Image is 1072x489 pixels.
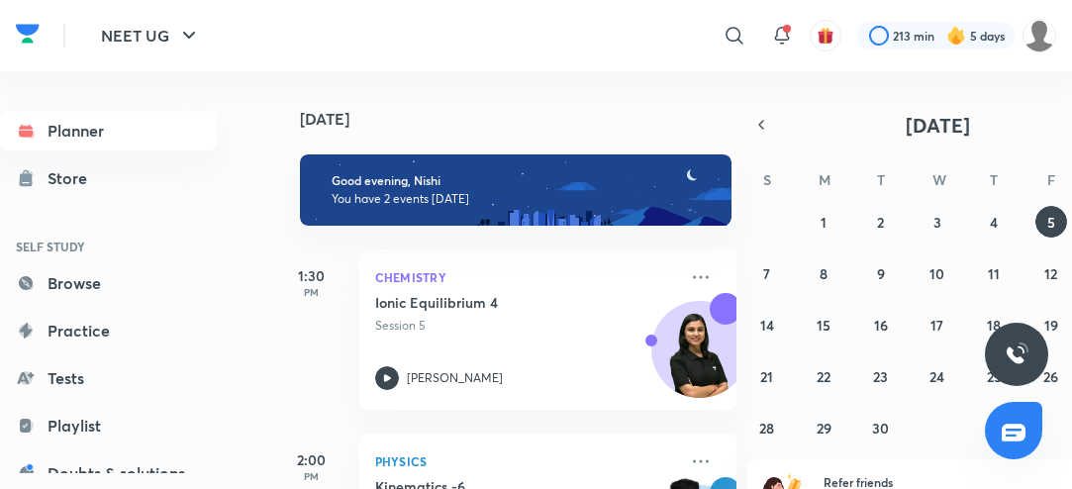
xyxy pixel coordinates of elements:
button: September 1, 2025 [808,206,839,238]
div: Store [48,166,99,190]
abbr: September 8, 2025 [820,264,828,283]
abbr: September 19, 2025 [1044,316,1058,335]
button: September 21, 2025 [751,360,783,392]
button: September 29, 2025 [808,412,839,443]
button: September 22, 2025 [808,360,839,392]
abbr: September 25, 2025 [987,367,1002,386]
img: Avatar [652,312,747,407]
button: September 24, 2025 [922,360,953,392]
button: September 14, 2025 [751,309,783,341]
abbr: September 30, 2025 [872,419,889,438]
abbr: September 11, 2025 [988,264,1000,283]
h6: Good evening, Nishi [332,173,705,188]
abbr: September 9, 2025 [877,264,885,283]
abbr: Tuesday [877,170,885,189]
img: ttu [1005,342,1028,366]
abbr: September 2, 2025 [877,213,884,232]
abbr: September 18, 2025 [987,316,1001,335]
img: Nishi raghuwanshi [1023,19,1056,52]
h4: [DATE] [300,111,756,127]
button: September 4, 2025 [978,206,1010,238]
p: [PERSON_NAME] [407,369,503,387]
p: PM [272,470,351,482]
button: September 9, 2025 [865,257,897,289]
h5: Ionic Equilibrium 4 [375,293,622,313]
button: September 3, 2025 [922,206,953,238]
abbr: September 5, 2025 [1047,213,1055,232]
abbr: September 24, 2025 [929,367,944,386]
p: Physics [375,449,677,473]
abbr: September 16, 2025 [874,316,888,335]
button: September 25, 2025 [978,360,1010,392]
button: September 26, 2025 [1035,360,1067,392]
abbr: September 28, 2025 [759,419,774,438]
button: September 12, 2025 [1035,257,1067,289]
a: Company Logo [16,19,40,53]
abbr: Sunday [763,170,771,189]
abbr: September 10, 2025 [929,264,944,283]
button: September 16, 2025 [865,309,897,341]
abbr: September 12, 2025 [1044,264,1057,283]
button: September 7, 2025 [751,257,783,289]
button: September 17, 2025 [922,309,953,341]
p: Session 5 [375,317,677,335]
h5: 2:00 [272,449,351,470]
p: Chemistry [375,265,677,289]
abbr: September 17, 2025 [930,316,943,335]
button: September 28, 2025 [751,412,783,443]
abbr: September 26, 2025 [1043,367,1058,386]
h5: 1:30 [272,265,351,286]
img: avatar [817,27,834,45]
abbr: Wednesday [932,170,946,189]
button: September 8, 2025 [808,257,839,289]
button: avatar [810,20,841,51]
abbr: Thursday [990,170,998,189]
button: September 30, 2025 [865,412,897,443]
abbr: September 21, 2025 [760,367,773,386]
abbr: September 7, 2025 [763,264,770,283]
button: September 18, 2025 [978,309,1010,341]
abbr: September 14, 2025 [760,316,774,335]
button: September 19, 2025 [1035,309,1067,341]
abbr: September 4, 2025 [990,213,998,232]
img: Company Logo [16,19,40,49]
p: You have 2 events [DATE] [332,191,705,207]
button: September 23, 2025 [865,360,897,392]
abbr: September 1, 2025 [821,213,827,232]
button: September 5, 2025 [1035,206,1067,238]
abbr: September 23, 2025 [873,367,888,386]
button: September 11, 2025 [978,257,1010,289]
abbr: September 29, 2025 [817,419,831,438]
button: September 15, 2025 [808,309,839,341]
abbr: Friday [1047,170,1055,189]
button: NEET UG [89,16,213,55]
button: September 2, 2025 [865,206,897,238]
span: [DATE] [906,112,970,139]
abbr: September 3, 2025 [933,213,941,232]
p: PM [272,286,351,298]
img: streak [946,26,966,46]
button: September 10, 2025 [922,257,953,289]
abbr: September 15, 2025 [817,316,830,335]
img: evening [300,154,731,226]
abbr: September 22, 2025 [817,367,830,386]
abbr: Monday [819,170,830,189]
